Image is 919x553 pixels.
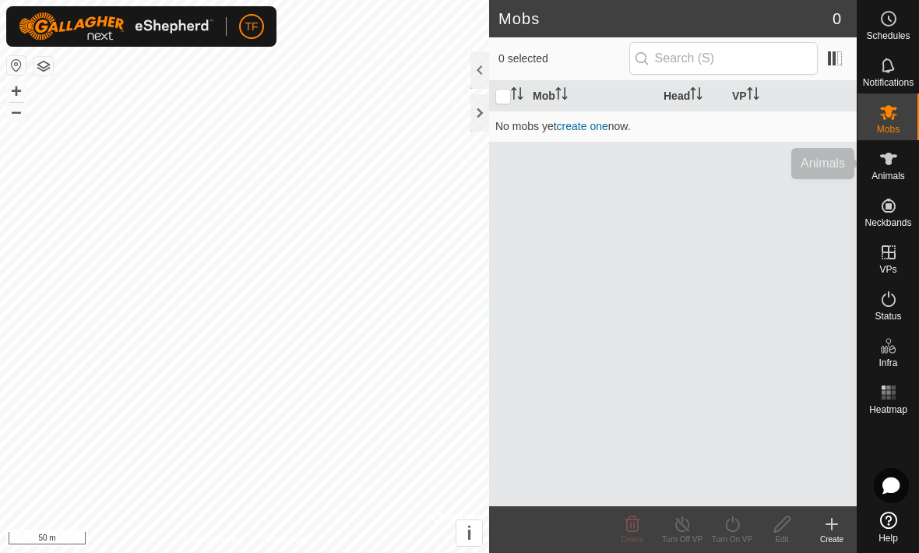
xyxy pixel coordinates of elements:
div: Edit [757,534,807,545]
span: Animals [871,171,905,181]
div: Turn On VP [707,534,757,545]
span: Status [875,312,901,321]
span: Mobs [877,125,900,134]
h2: Mobs [498,9,833,28]
p-sorticon: Activate to sort [690,90,702,102]
span: Heatmap [869,405,907,414]
p-sorticon: Activate to sort [747,90,759,102]
th: Mob [526,81,657,111]
span: Delete [621,535,644,544]
span: 0 selected [498,51,629,67]
a: Help [857,505,919,549]
span: Neckbands [864,218,911,227]
td: No mobs yet now. [489,111,857,142]
button: + [7,82,26,100]
span: TF [245,19,258,35]
img: Gallagher Logo [19,12,213,41]
p-sorticon: Activate to sort [555,90,568,102]
span: 0 [833,7,841,30]
div: Create [807,534,857,545]
div: Turn Off VP [657,534,707,545]
button: – [7,102,26,121]
button: Reset Map [7,56,26,75]
button: Map Layers [34,57,53,76]
span: Infra [879,358,897,368]
span: Notifications [863,78,914,87]
a: create one [557,120,608,132]
a: Privacy Policy [183,533,241,547]
span: Help [879,534,898,543]
input: Search (S) [629,42,818,75]
button: i [456,520,482,546]
p-sorticon: Activate to sort [511,90,523,102]
th: Head [657,81,726,111]
span: Schedules [866,31,910,41]
a: Contact Us [260,533,306,547]
th: VP [726,81,857,111]
span: VPs [879,265,896,274]
span: i [467,523,472,544]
